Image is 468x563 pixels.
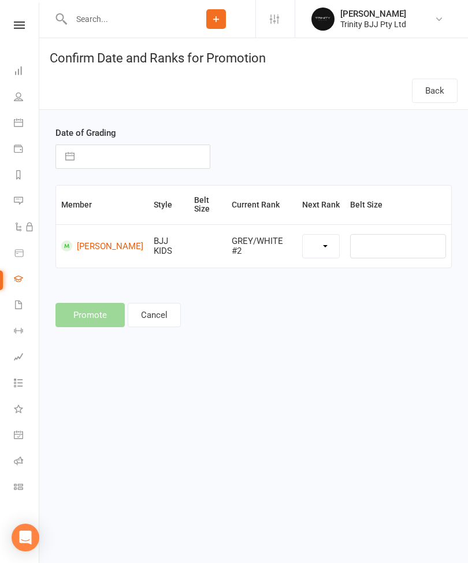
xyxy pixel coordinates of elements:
[14,85,40,111] a: People
[12,524,39,551] div: Open Intercom Messenger
[340,19,406,29] div: Trinity BJJ Pty Ltd
[232,236,283,256] span: GREY/WHITE #2
[154,236,172,256] span: BJJ KIDS
[14,111,40,137] a: Calendar
[55,126,116,140] label: Date of Grading
[189,186,226,224] th: Belt Size
[14,137,40,163] a: Payments
[14,241,40,267] a: Product Sales
[14,59,40,85] a: Dashboard
[56,186,148,224] th: Member
[340,9,406,19] div: [PERSON_NAME]
[14,475,40,501] a: Class kiosk mode
[14,397,40,423] a: What's New
[311,8,335,31] img: thumb_image1712106278.png
[412,79,458,103] button: Back
[14,163,40,189] a: Reports
[148,186,189,224] th: Style
[128,303,181,327] button: Cancel
[297,186,345,224] th: Next Rank
[345,186,451,224] th: Belt Size
[226,186,296,224] th: Current Rank
[68,11,177,27] input: Search...
[14,345,40,371] a: Assessments
[14,423,40,449] a: General attendance kiosk mode
[39,38,468,72] h1: Confirm Date and Ranks for Promotion
[14,449,40,475] a: Roll call kiosk mode
[61,240,143,251] a: [PERSON_NAME]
